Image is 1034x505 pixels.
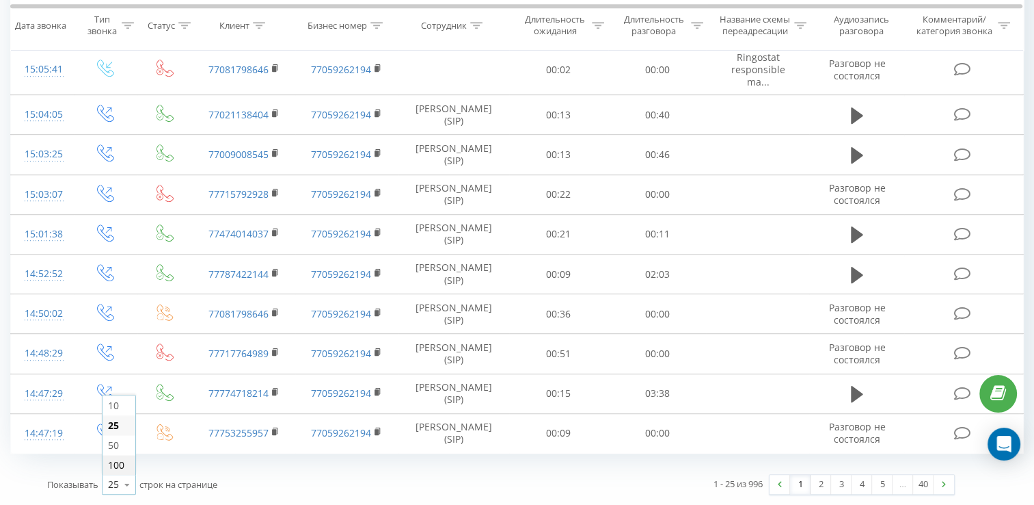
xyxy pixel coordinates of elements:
[25,300,60,327] div: 14:50:02
[893,475,913,494] div: …
[831,475,852,494] a: 3
[208,307,269,320] a: 77081798646
[509,413,608,453] td: 00:09
[509,374,608,413] td: 00:15
[25,181,60,208] div: 15:03:07
[311,268,371,281] a: 77059262194
[398,135,509,174] td: [PERSON_NAME] (SIP)
[47,478,98,491] span: Показывать
[398,413,509,453] td: [PERSON_NAME] (SIP)
[311,307,371,320] a: 77059262194
[608,413,707,453] td: 00:00
[731,51,785,88] span: Ringostat responsible ma...
[148,20,175,31] div: Статус
[108,419,119,432] span: 25
[15,20,66,31] div: Дата звонка
[139,478,217,491] span: строк на странице
[608,174,707,214] td: 00:00
[828,420,885,445] span: Разговор не состоялся
[208,268,269,281] a: 77787422144
[608,374,707,413] td: 03:38
[608,255,707,294] td: 02:03
[608,95,707,135] td: 00:40
[208,187,269,200] a: 77715792928
[108,399,119,412] span: 10
[509,135,608,174] td: 00:13
[219,20,249,31] div: Клиент
[828,181,885,207] span: Разговор не состоялся
[398,95,509,135] td: [PERSON_NAME] (SIP)
[872,475,893,494] a: 5
[509,95,608,135] td: 00:13
[421,20,467,31] div: Сотрудник
[608,294,707,334] td: 00:00
[25,141,60,168] div: 15:03:25
[398,374,509,413] td: [PERSON_NAME] (SIP)
[914,14,994,38] div: Комментарий/категория звонка
[311,63,371,76] a: 77059262194
[208,108,269,121] a: 77021138404
[398,334,509,374] td: [PERSON_NAME] (SIP)
[25,340,60,367] div: 14:48:29
[521,14,589,38] div: Длительность ожидания
[828,301,885,326] span: Разговор не состоялся
[608,135,707,174] td: 00:46
[25,56,60,83] div: 15:05:41
[822,14,901,38] div: Аудиозапись разговора
[398,255,509,294] td: [PERSON_NAME] (SIP)
[208,347,269,360] a: 77717764989
[608,44,707,95] td: 00:00
[988,428,1020,461] div: Open Intercom Messenger
[620,14,688,38] div: Длительность разговора
[108,458,124,471] span: 100
[108,439,119,452] span: 50
[852,475,872,494] a: 4
[308,20,367,31] div: Бизнес номер
[208,148,269,161] a: 77009008545
[108,478,119,491] div: 25
[208,387,269,400] a: 77774718214
[311,227,371,240] a: 77059262194
[86,14,118,38] div: Тип звонка
[25,420,60,447] div: 14:47:19
[608,214,707,254] td: 00:11
[811,475,831,494] a: 2
[719,14,791,38] div: Название схемы переадресации
[509,255,608,294] td: 00:09
[25,101,60,128] div: 15:04:05
[208,63,269,76] a: 77081798646
[398,294,509,334] td: [PERSON_NAME] (SIP)
[208,227,269,240] a: 77474014037
[828,341,885,366] span: Разговор не состоялся
[311,187,371,200] a: 77059262194
[208,426,269,439] a: 77753255957
[608,334,707,374] td: 00:00
[509,214,608,254] td: 00:21
[311,387,371,400] a: 77059262194
[509,44,608,95] td: 00:02
[713,477,763,491] div: 1 - 25 из 996
[509,334,608,374] td: 00:51
[509,174,608,214] td: 00:22
[25,261,60,287] div: 14:52:52
[398,174,509,214] td: [PERSON_NAME] (SIP)
[398,214,509,254] td: [PERSON_NAME] (SIP)
[790,475,811,494] a: 1
[311,148,371,161] a: 77059262194
[311,426,371,439] a: 77059262194
[828,57,885,82] span: Разговор не состоялся
[25,380,60,407] div: 14:47:29
[311,108,371,121] a: 77059262194
[913,475,934,494] a: 40
[311,347,371,360] a: 77059262194
[509,294,608,334] td: 00:36
[25,221,60,248] div: 15:01:38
